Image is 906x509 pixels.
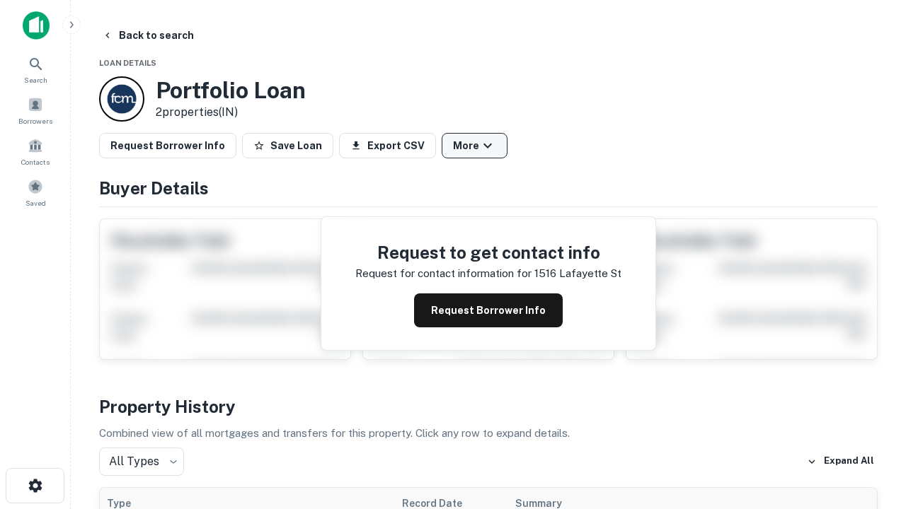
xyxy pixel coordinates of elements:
p: 2 properties (IN) [156,104,306,121]
p: 1516 lafayette st [534,265,621,282]
h3: Portfolio Loan [156,77,306,104]
span: Contacts [21,156,50,168]
button: Back to search [96,23,200,48]
span: Search [24,74,47,86]
a: Saved [4,173,67,211]
span: Loan Details [99,59,156,67]
a: Contacts [4,132,67,170]
a: Borrowers [4,91,67,129]
button: Request Borrower Info [99,133,236,158]
h4: Property History [99,394,878,419]
iframe: Chat Widget [835,351,906,419]
h4: Buyer Details [99,175,878,201]
button: Export CSV [339,133,436,158]
button: Save Loan [242,133,333,158]
button: More [442,133,508,158]
img: capitalize-icon.png [23,11,50,40]
h4: Request to get contact info [355,240,621,265]
div: All Types [99,447,184,476]
button: Expand All [803,451,878,472]
button: Request Borrower Info [414,293,563,327]
a: Search [4,50,67,88]
span: Borrowers [18,115,52,127]
p: Combined view of all mortgages and transfers for this property. Click any row to expand details. [99,425,878,442]
p: Request for contact information for [355,265,532,282]
span: Saved [25,197,46,209]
